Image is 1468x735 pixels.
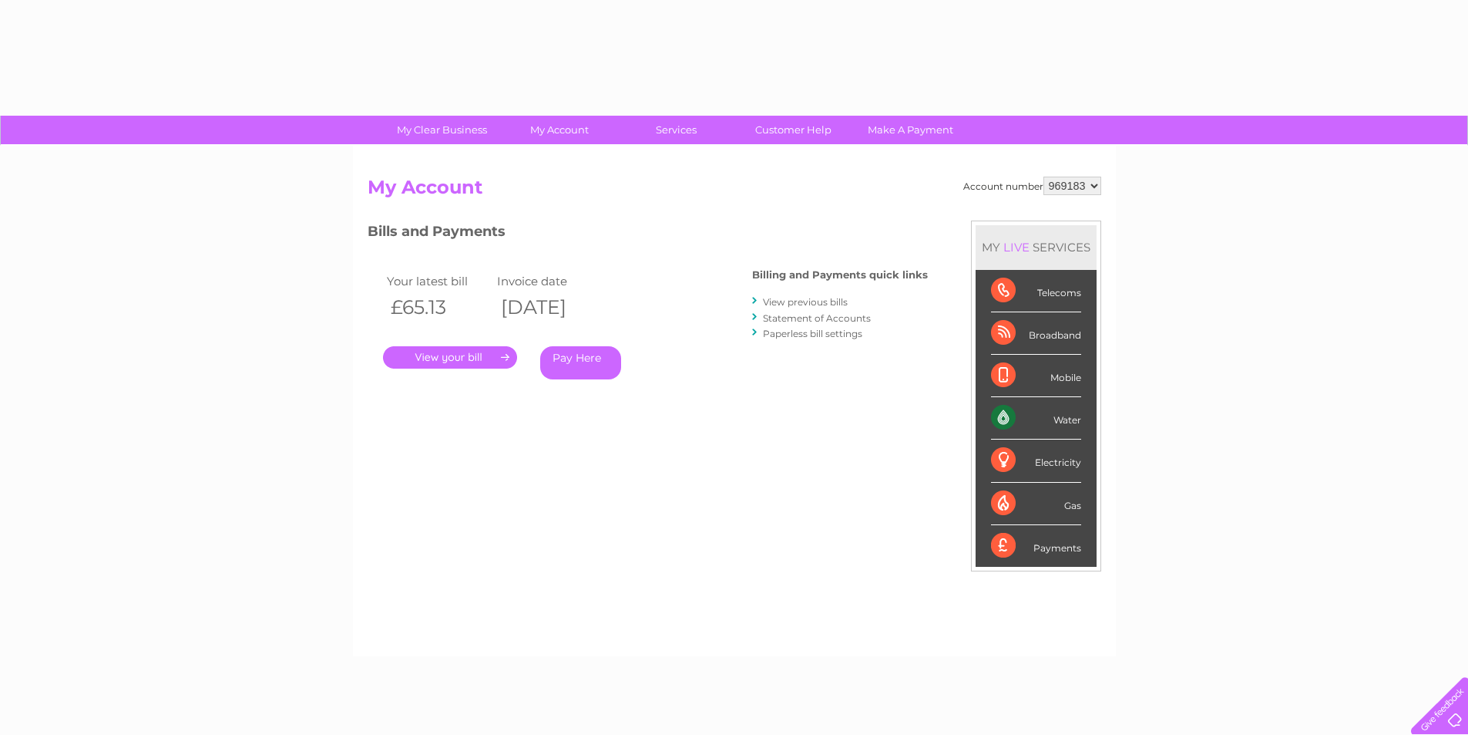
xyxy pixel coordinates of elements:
[368,221,928,248] h3: Bills and Payments
[495,116,623,144] a: My Account
[976,225,1097,269] div: MY SERVICES
[991,397,1081,440] div: Water
[763,328,862,339] a: Paperless bill settings
[493,271,604,292] td: Invoice date
[991,483,1081,525] div: Gas
[763,296,848,308] a: View previous bills
[383,292,494,323] th: £65.13
[383,271,494,292] td: Your latest bill
[991,312,1081,355] div: Broadband
[730,116,857,144] a: Customer Help
[991,440,1081,482] div: Electricity
[1000,240,1033,255] div: LIVE
[383,346,517,369] a: .
[378,116,506,144] a: My Clear Business
[368,177,1101,206] h2: My Account
[752,269,928,281] h4: Billing and Payments quick links
[991,270,1081,312] div: Telecoms
[540,346,621,379] a: Pay Here
[991,355,1081,397] div: Mobile
[613,116,740,144] a: Services
[493,292,604,323] th: [DATE]
[847,116,974,144] a: Make A Payment
[991,525,1081,567] div: Payments
[763,312,871,324] a: Statement of Accounts
[963,177,1101,195] div: Account number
